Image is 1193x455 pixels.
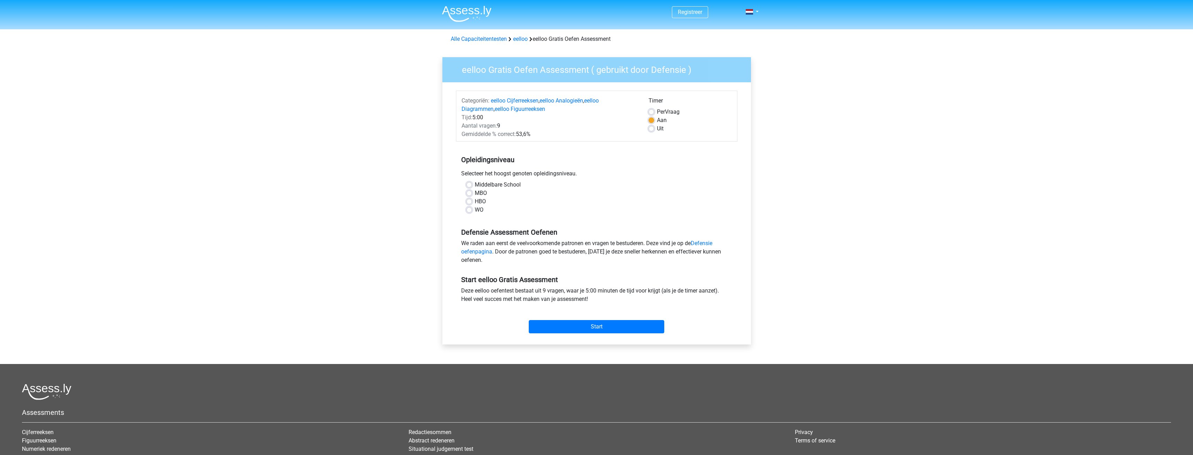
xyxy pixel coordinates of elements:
a: Terms of service [795,437,835,444]
div: 5:00 [456,113,643,122]
div: 9 [456,122,643,130]
h5: Opleidingsniveau [461,153,732,167]
div: , , , [456,97,643,113]
a: Alle Capaciteitentesten [451,36,507,42]
a: eelloo Cijferreeksen [491,97,539,104]
div: 53,6% [456,130,643,138]
label: Vraag [657,108,680,116]
span: Tijd: [462,114,472,121]
div: We raden aan eerst de veelvoorkomende patronen en vragen te bestuderen. Deze vind je op de . Door... [456,239,737,267]
a: Cijferreeksen [22,429,54,435]
a: eelloo Figuurreeksen [495,106,545,112]
a: Registreer [678,9,702,15]
span: Categoriën: [462,97,489,104]
a: eelloo [513,36,528,42]
label: Middelbare School [475,181,521,189]
div: Timer [649,97,732,108]
div: eelloo Gratis Oefen Assessment [448,35,745,43]
span: Per [657,108,665,115]
h5: Start eelloo Gratis Assessment [461,275,732,284]
input: Start [529,320,664,333]
a: Privacy [795,429,813,435]
img: Assessly logo [22,384,71,400]
a: Redactiesommen [409,429,451,435]
a: eelloo Analogieën [540,97,583,104]
label: HBO [475,197,486,206]
a: Situational judgement test [409,446,473,452]
h5: Defensie Assessment Oefenen [461,228,732,236]
a: Numeriek redeneren [22,446,71,452]
span: Gemiddelde % correct: [462,131,516,137]
span: Aantal vragen: [462,122,497,129]
div: Selecteer het hoogst genoten opleidingsniveau. [456,169,737,181]
div: Deze eelloo oefentest bestaat uit 9 vragen, waar je 5:00 minuten de tijd voor krijgt (als je de t... [456,287,737,306]
h3: eelloo Gratis Oefen Assessment ( gebruikt door Defensie ) [454,62,746,75]
label: WO [475,206,483,214]
a: Figuurreeksen [22,437,56,444]
h5: Assessments [22,408,1171,417]
label: MBO [475,189,487,197]
label: Aan [657,116,667,124]
img: Assessly [442,6,491,22]
label: Uit [657,124,664,133]
a: Abstract redeneren [409,437,455,444]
